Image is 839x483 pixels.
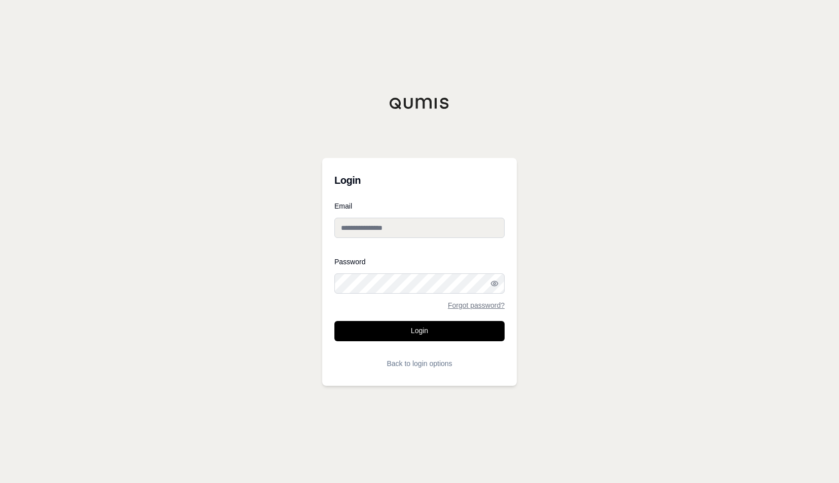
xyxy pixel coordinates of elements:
[334,203,505,210] label: Email
[334,353,505,374] button: Back to login options
[448,302,505,309] a: Forgot password?
[334,258,505,265] label: Password
[334,321,505,341] button: Login
[334,170,505,190] h3: Login
[389,97,450,109] img: Qumis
